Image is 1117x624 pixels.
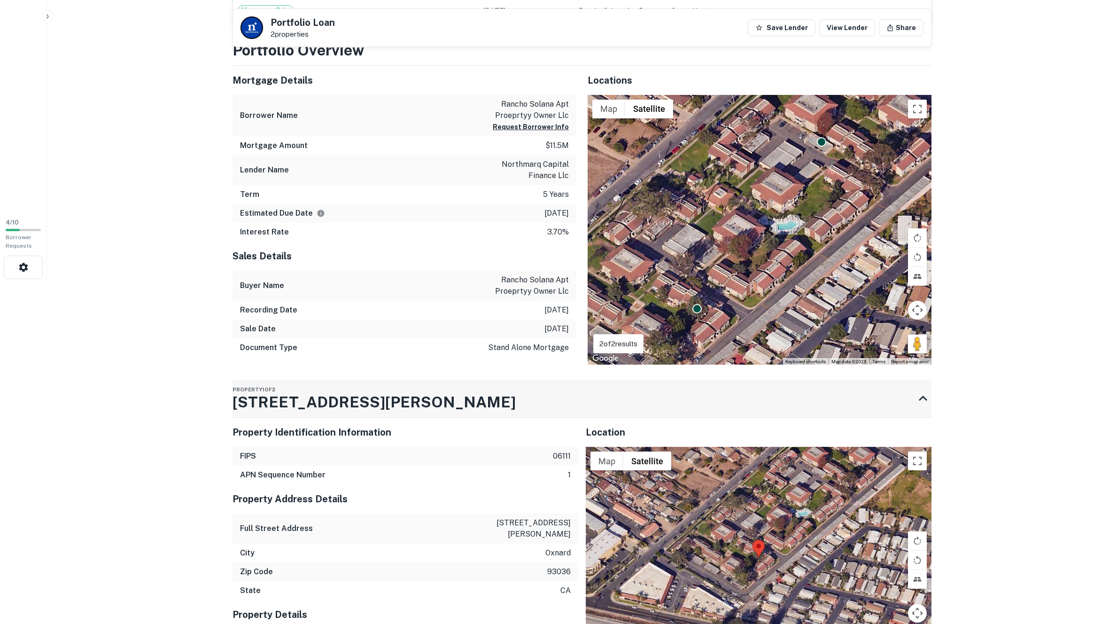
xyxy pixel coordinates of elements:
[908,267,927,286] button: Tilt map
[568,469,571,481] p: 1
[748,19,815,36] button: Save Lender
[233,608,578,622] h5: Property Details
[908,452,927,470] button: Toggle fullscreen view
[544,304,569,316] p: [DATE]
[233,249,576,263] h5: Sales Details
[545,140,569,151] p: $11.5m
[240,110,298,121] h6: Borrower Name
[579,7,702,15] span: rancho solana apt proeprtyy owner llc
[560,585,571,596] p: ca
[488,342,569,353] p: stand alone mortgage
[240,304,297,316] h6: Recording Date
[544,208,569,219] p: [DATE]
[240,280,284,291] h6: Buyer Name
[484,99,569,121] p: rancho solana apt proeprtyy owner llc
[908,228,927,247] button: Rotate map clockwise
[908,570,927,589] button: Tilt map
[623,452,671,470] button: Show satellite imagery
[240,523,313,534] h6: Full Street Address
[785,359,826,365] button: Keyboard shortcuts
[706,8,729,15] span: ($ 11.5M )
[484,159,569,181] p: northmarq capital finance llc
[271,18,335,27] h5: Portfolio Loan
[240,547,255,559] h6: City
[543,189,569,200] p: 5 years
[233,391,516,413] h3: [STREET_ADDRESS][PERSON_NAME]
[238,6,293,15] span: Mortgage + Sale
[233,387,275,392] span: Property 1 of 2
[240,469,326,481] h6: APN Sequence Number
[590,352,621,365] a: Open this area in Google Maps (opens a new window)
[6,219,19,226] span: 4 / 10
[486,517,571,540] p: [STREET_ADDRESS][PERSON_NAME]
[240,208,325,219] h6: Estimated Due Date
[233,425,578,439] h5: Property Identification Information
[544,323,569,335] p: [DATE]
[908,604,927,623] button: Map camera controls
[625,100,673,118] button: Show satellite imagery
[586,425,931,439] h5: Location
[240,140,308,151] h6: Mortgage Amount
[599,338,637,350] p: 2 of 2 results
[910,3,926,19] button: expand row
[240,585,261,596] h6: State
[484,274,569,297] p: rancho solana apt proeprtyy owner llc
[908,335,927,353] button: Drag Pegman onto the map to open Street View
[590,452,623,470] button: Show street map
[271,30,335,39] p: 2 properties
[872,359,885,364] a: Terms (opens in new tab)
[240,323,276,335] h6: Sale Date
[891,359,929,364] a: Report a map error
[831,359,867,364] span: Map data ©2025
[590,352,621,365] img: Google
[240,189,259,200] h6: Term
[547,226,569,238] p: 3.70%
[879,19,923,36] button: Share
[547,566,571,577] p: 93036
[233,380,931,417] div: Property1of2[STREET_ADDRESS][PERSON_NAME]
[908,551,927,569] button: Rotate map counterclockwise
[908,301,927,320] button: Map camera controls
[6,234,32,249] span: Borrower Requests
[588,73,931,87] h5: Locations
[240,164,289,176] h6: Lender Name
[240,342,297,353] h6: Document Type
[240,566,273,577] h6: Zip Code
[1070,549,1117,594] iframe: Chat Widget
[233,73,576,87] h5: Mortgage Details
[545,547,571,559] p: oxnard
[233,492,578,506] h5: Property Address Details
[592,100,625,118] button: Show street map
[233,39,931,62] h3: Portfolio Overview
[819,19,875,36] a: View Lender
[240,451,256,462] h6: FIPS
[240,226,289,238] h6: Interest Rate
[493,121,569,133] button: Request Borrower Info
[317,209,325,218] svg: Estimate is based on a standard schedule for this type of loan.
[908,531,927,550] button: Rotate map clockwise
[553,451,571,462] p: 06111
[908,248,927,266] button: Rotate map counterclockwise
[908,100,927,118] button: Toggle fullscreen view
